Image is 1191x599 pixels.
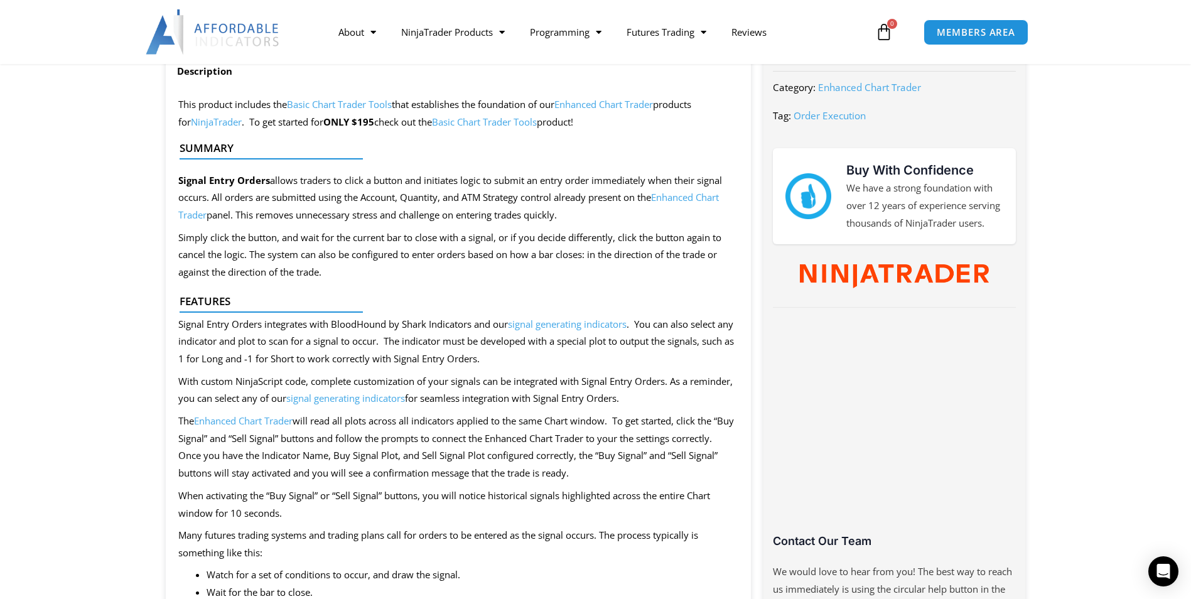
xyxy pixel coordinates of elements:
a: Programming [517,18,614,46]
img: mark thumbs good 43913 | Affordable Indicators – NinjaTrader [785,173,831,219]
span: The will read all plots across all indicators applied to the same Chart window. To get started, c... [178,414,734,480]
a: MEMBERS AREA [924,19,1028,45]
p: With custom NinjaScript code, complete customization of your signals can be integrated with Signa... [178,373,739,408]
a: NinjaTrader [191,116,242,128]
strong: ONLY $195 [323,116,374,128]
img: LogoAI | Affordable Indicators – NinjaTrader [146,9,281,55]
p: This product includes the that establishes the foundation of our products for . To get started for [178,96,739,131]
span: Tag: [773,109,791,122]
a: 0 [856,14,912,50]
a: Basic Chart Trader Tools [287,98,392,111]
h3: Buy With Confidence [846,161,1003,180]
a: signal generating indicators [286,392,405,404]
span: MEMBERS AREA [937,28,1015,37]
strong: Signal Entry Orders [178,174,270,186]
h4: Features [180,295,728,308]
a: Description [166,59,244,84]
p: We have a strong foundation with over 12 years of experience serving thousands of NinjaTrader users. [846,180,1003,232]
a: Enhanced Chart Trader [818,81,921,94]
a: About [326,18,389,46]
span: When activating the “Buy Signal” or “Sell Signal” buttons, you will notice historical signals hig... [178,489,710,519]
a: NinjaTrader Products [389,18,517,46]
a: Reviews [719,18,779,46]
div: Open Intercom Messenger [1148,556,1178,586]
p: Simply click the button, and wait for the current bar to close with a signal, or if you decide di... [178,229,739,282]
a: Futures Trading [614,18,719,46]
span: Category: [773,81,816,94]
h4: Summary [180,142,728,154]
p: allows traders to click a button and initiates logic to submit an entry order immediately when th... [178,172,739,225]
a: Enhanced Chart Trader [194,414,293,427]
p: Signal Entry Orders integrates with BloodHound by Shark Indicators and our . You can also select ... [178,316,739,369]
span: 0 [887,19,897,29]
nav: Menu [326,18,872,46]
li: Watch for a set of conditions to occur, and draw the signal. [207,566,739,584]
a: Order Execution [794,109,866,122]
iframe: Customer reviews powered by Trustpilot [773,323,1015,543]
img: NinjaTrader Wordmark color RGB | Affordable Indicators – NinjaTrader [800,264,989,288]
p: Many futures trading systems and trading plans call for orders to be entered as the signal occurs... [178,527,739,562]
h3: Contact Our Team [773,534,1015,548]
a: Basic Chart Trader Tools [432,116,537,128]
a: Enhanced Chart Trader [554,98,653,111]
span: for seamless integration with Signal Entry Orders. [405,392,619,404]
span: check out the product! [374,116,573,128]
